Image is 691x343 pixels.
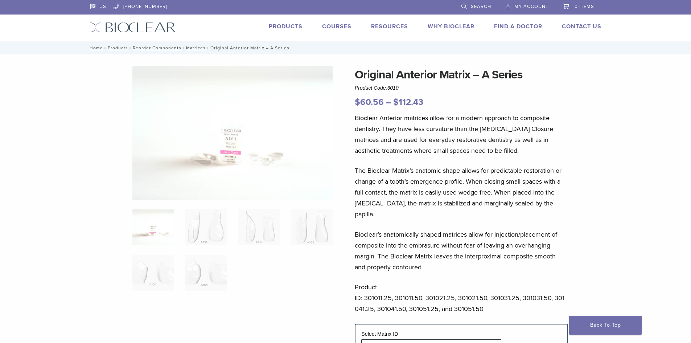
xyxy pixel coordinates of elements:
[355,85,399,91] span: Product Code:
[393,97,399,107] span: $
[132,66,333,200] img: Anterior Original A Series Matrices
[128,46,133,50] span: /
[471,4,491,9] span: Search
[269,23,303,30] a: Products
[355,282,568,314] p: Product ID: 301011.25, 301011.50, 301021.25, 301021.50, 301031.25, 301031.50, 301041.25, 301041.5...
[181,46,186,50] span: /
[355,66,568,83] h1: Original Anterior Matrix – A Series
[90,22,176,33] img: Bioclear
[103,46,108,50] span: /
[108,45,128,50] a: Products
[85,41,607,54] nav: Original Anterior Matrix – A Series
[291,209,332,245] img: Original Anterior Matrix - A Series - Image 4
[133,45,181,50] a: Reorder Components
[386,97,391,107] span: –
[569,316,642,335] a: Back To Top
[355,165,568,220] p: The Bioclear Matrix’s anatomic shape allows for predictable restoration or change of a tooth’s em...
[428,23,474,30] a: Why Bioclear
[393,97,423,107] bdi: 112.43
[387,85,399,91] span: 3010
[355,97,360,107] span: $
[562,23,601,30] a: Contact Us
[87,45,103,50] a: Home
[185,209,227,245] img: Original Anterior Matrix - A Series - Image 2
[514,4,548,9] span: My Account
[186,45,206,50] a: Matrices
[185,255,227,291] img: Original Anterior Matrix - A Series - Image 6
[132,209,174,245] img: Anterior-Original-A-Series-Matrices-324x324.jpg
[361,331,398,337] label: Select Matrix ID
[206,46,210,50] span: /
[494,23,542,30] a: Find A Doctor
[322,23,351,30] a: Courses
[132,255,174,291] img: Original Anterior Matrix - A Series - Image 5
[355,113,568,156] p: Bioclear Anterior matrices allow for a modern approach to composite dentistry. They have less cur...
[575,4,594,9] span: 0 items
[238,209,280,245] img: Original Anterior Matrix - A Series - Image 3
[371,23,408,30] a: Resources
[355,229,568,273] p: Bioclear’s anatomically shaped matrices allow for injection/placement of composite into the embra...
[355,97,384,107] bdi: 60.56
